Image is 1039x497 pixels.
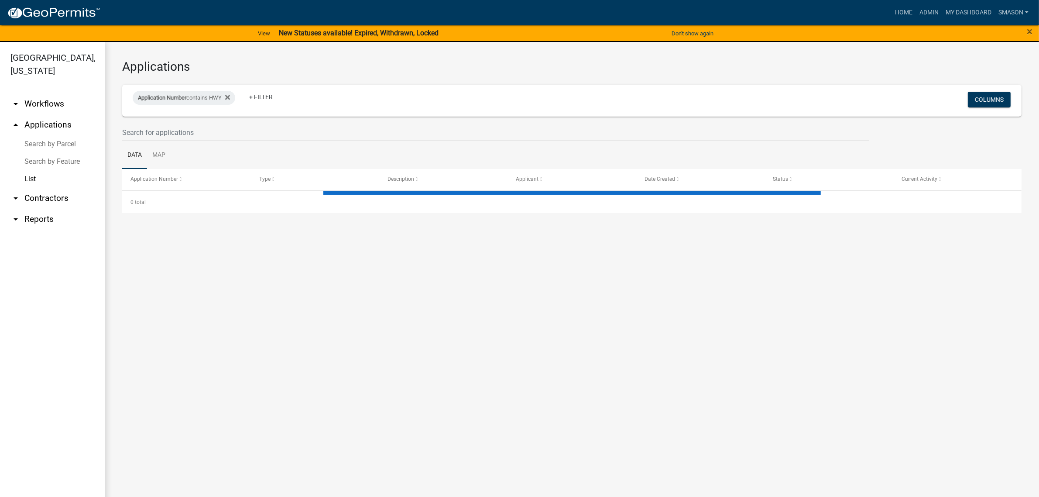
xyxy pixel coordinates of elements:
[916,4,942,21] a: Admin
[893,169,1022,190] datatable-header-cell: Current Activity
[130,176,178,182] span: Application Number
[942,4,995,21] a: My Dashboard
[968,92,1011,107] button: Columns
[138,94,186,101] span: Application Number
[122,124,869,142] input: Search for applications
[668,26,717,41] button: Don't show again
[507,169,636,190] datatable-header-cell: Applicant
[250,169,379,190] datatable-header-cell: Type
[122,169,250,190] datatable-header-cell: Application Number
[133,91,235,105] div: contains HWY
[242,89,280,105] a: + Filter
[387,176,414,182] span: Description
[122,142,147,169] a: Data
[995,4,1032,21] a: Smason
[279,29,439,37] strong: New Statuses available! Expired, Withdrawn, Locked
[379,169,507,190] datatable-header-cell: Description
[645,176,675,182] span: Date Created
[892,4,916,21] a: Home
[259,176,271,182] span: Type
[10,99,21,109] i: arrow_drop_down
[516,176,538,182] span: Applicant
[773,176,788,182] span: Status
[765,169,893,190] datatable-header-cell: Status
[1027,26,1032,37] button: Close
[147,142,171,169] a: Map
[122,59,1022,74] h3: Applications
[122,191,1022,213] div: 0 total
[254,26,274,41] a: View
[636,169,765,190] datatable-header-cell: Date Created
[10,193,21,204] i: arrow_drop_down
[1027,25,1032,38] span: ×
[902,176,938,182] span: Current Activity
[10,214,21,224] i: arrow_drop_down
[10,120,21,130] i: arrow_drop_up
